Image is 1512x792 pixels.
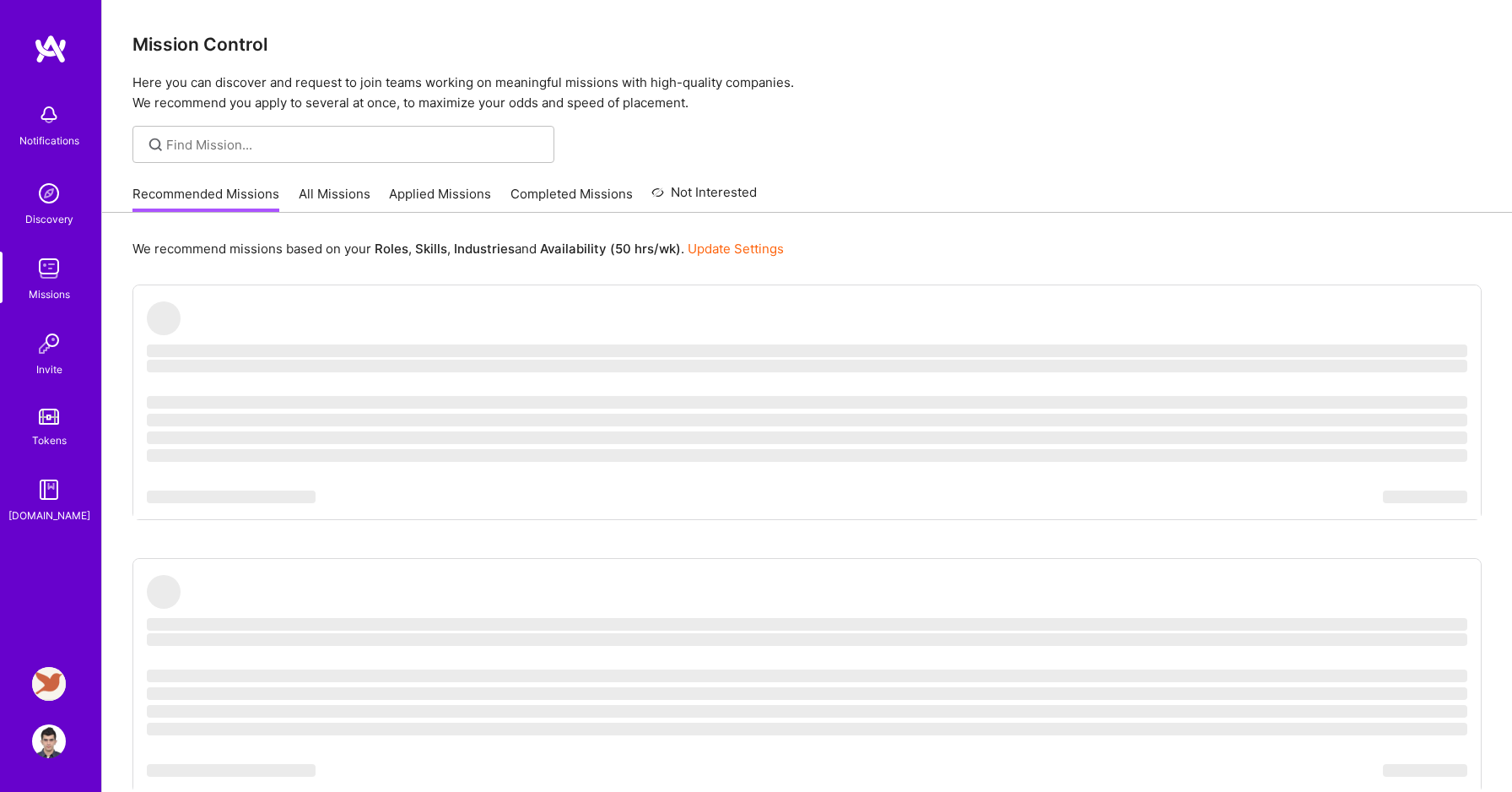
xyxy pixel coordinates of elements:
[19,132,79,149] div: Notifications
[32,431,67,449] div: Tokens
[36,361,62,378] div: Invite
[39,409,59,425] img: tokens
[8,507,90,524] div: [DOMAIN_NAME]
[132,73,1482,113] p: Here you can discover and request to join teams working on meaningful missions with high-quality ...
[454,241,515,257] b: Industries
[28,724,70,758] a: User Avatar
[299,185,370,213] a: All Missions
[415,241,447,257] b: Skills
[132,34,1482,55] h3: Mission Control
[510,185,633,213] a: Completed Missions
[146,135,165,155] i: icon SearchGrey
[28,667,70,701] a: Robynn AI: Full-Stack Engineer to Build Multi-Agent Marketing Platform
[166,136,542,154] input: Find Mission...
[32,176,66,210] img: discovery
[32,667,66,701] img: Robynn AI: Full-Stack Engineer to Build Multi-Agent Marketing Platform
[25,210,73,228] div: Discovery
[34,34,67,64] img: logo
[29,285,70,303] div: Missions
[375,241,408,257] b: Roles
[32,98,66,132] img: bell
[132,240,784,258] p: We recommend missions based on your , , and .
[651,182,757,213] a: Not Interested
[32,252,66,285] img: teamwork
[389,185,491,213] a: Applied Missions
[540,241,681,257] b: Availability (50 hrs/wk)
[688,241,784,257] a: Update Settings
[32,473,66,507] img: guide book
[132,185,279,213] a: Recommended Missions
[32,724,66,758] img: User Avatar
[32,327,66,361] img: Invite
